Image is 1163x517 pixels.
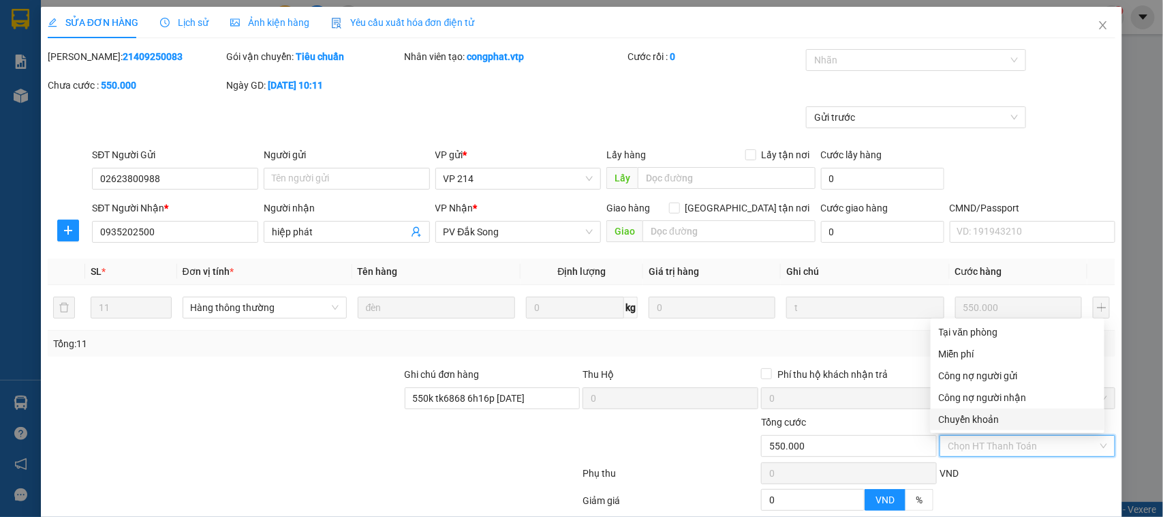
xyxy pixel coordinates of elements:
span: plus [58,225,78,236]
b: Tiêu chuẩn [296,51,344,62]
div: Miễn phí [939,346,1096,361]
input: Ghi Chú [786,297,944,319]
span: clock-circle [160,18,170,27]
b: congphat.vtp [467,51,525,62]
div: Người gửi [264,147,430,162]
b: 21409250083 [123,51,183,62]
div: Cước rồi : [627,49,803,64]
input: 0 [955,297,1082,319]
span: Thu Hộ [583,369,614,380]
span: SL [91,266,102,277]
input: Dọc đường [642,220,816,242]
div: Nhân viên tạo: [405,49,625,64]
span: Giao hàng [606,203,650,213]
span: Định lượng [557,266,606,277]
span: VND [875,494,895,505]
span: [GEOGRAPHIC_DATA] tận nơi [680,201,816,216]
label: Ghi chú đơn hàng [405,369,480,380]
span: VP 214 [444,168,593,189]
label: Cước lấy hàng [821,149,882,160]
input: VD: Bàn, Ghế [358,297,515,319]
span: kg [624,297,638,319]
span: Lấy tận nơi [756,147,816,162]
span: Chọn HT Thanh Toán [948,436,1107,456]
span: picture [230,18,240,27]
div: VP gửi [435,147,602,162]
div: Giảm giá [582,493,760,517]
b: [DATE] 10:11 [268,80,323,91]
span: Gửi trước [814,107,1018,128]
div: Công nợ người gửi [939,368,1096,383]
div: Tại văn phòng [939,325,1096,340]
span: VND [940,468,959,479]
span: Phí thu hộ khách nhận trả [772,367,893,382]
img: icon [331,18,342,29]
div: Ngày GD: [226,78,402,93]
button: plus [1093,297,1110,319]
span: Giao [606,220,642,242]
button: plus [57,220,79,241]
span: Hàng thông thường [191,297,339,318]
input: 0 [649,297,775,319]
span: edit [48,18,57,27]
span: Tên hàng [358,266,398,277]
input: Cước lấy hàng [821,168,944,190]
span: Tổng cước [761,417,806,428]
span: close [1098,20,1108,31]
span: Giá trị hàng [649,266,699,277]
div: Người nhận [264,201,430,216]
span: Yêu cầu xuất hóa đơn điện tử [331,17,475,28]
span: PV Đắk Song [444,222,593,242]
button: delete [53,297,75,319]
div: Công nợ người nhận [939,390,1096,405]
div: Cước gửi hàng sẽ được ghi vào công nợ của người gửi [931,365,1104,387]
b: 550.000 [101,80,136,91]
div: Chuyển khoản [939,412,1096,427]
span: Lấy hàng [606,149,646,160]
span: SỬA ĐƠN HÀNG [48,17,138,28]
span: Lịch sử [160,17,208,28]
div: Gói vận chuyển: [226,49,402,64]
span: user-add [411,226,422,237]
div: Tổng: 11 [53,336,450,351]
span: Đơn vị tính [183,266,234,277]
input: Dọc đường [638,167,816,189]
div: SĐT Người Nhận [92,201,258,216]
div: Chưa cước : [48,78,223,93]
input: Ghi chú đơn hàng [405,387,580,409]
label: Cước giao hàng [821,203,888,213]
input: Cước giao hàng [821,221,944,243]
span: Ảnh kiện hàng [230,17,309,28]
div: SĐT Người Gửi [92,147,258,162]
th: Ghi chú [781,258,949,285]
div: CMND/Passport [950,201,1116,216]
div: Phụ thu [582,466,760,490]
span: % [916,494,922,505]
b: 0 [670,51,675,62]
span: Lấy [606,167,638,189]
button: Close [1084,7,1122,45]
span: Cước hàng [955,266,1002,277]
div: Cước gửi hàng sẽ được ghi vào công nợ của người nhận [931,387,1104,409]
span: VP Nhận [435,203,474,213]
div: [PERSON_NAME]: [48,49,223,64]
